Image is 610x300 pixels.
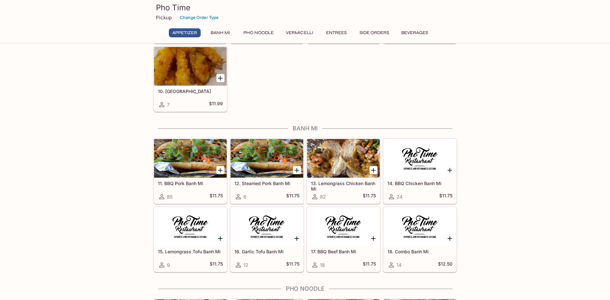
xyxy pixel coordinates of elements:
h5: $11.75 [363,193,376,201]
h5: $12.50 [438,261,452,269]
button: Pho Noodle [240,28,277,37]
h5: 18. Combo Banh Mi [387,249,452,254]
div: 10. Tempura [154,47,227,86]
a: 18. Combo Banh Mi14$12.50 [383,207,457,272]
div: 13. Lemongrass Chicken Banh Mi [307,139,380,178]
button: Add 12. Steamed Pork Banh Mi [293,166,301,174]
a: 14. BBQ Chicken Banh Mi24$11.75 [383,139,457,204]
button: Add 15. Lemongrass Tofu Banh Mi [216,234,224,242]
a: 10. [GEOGRAPHIC_DATA]7$11.99 [154,47,227,112]
h5: $11.99 [209,101,223,108]
span: 24 [396,194,403,200]
h5: $11.75 [210,261,223,269]
div: 12. Steamed Pork Banh Mi [231,139,303,178]
h5: $11.75 [286,261,299,269]
a: 15. Lemongrass Tofu Banh Mi9$11.75 [154,207,227,272]
h5: $11.75 [210,193,223,201]
button: Appetizer [169,28,201,37]
h5: 14. BBQ Chicken Banh Mi [387,181,452,186]
div: 11. BBQ Pork Banh Mi [154,139,227,178]
h5: 13. Lemongrass Chicken Banh Mi [311,181,376,191]
div: 16. Garlic Tofu Banh Mi [231,207,303,246]
a: 16. Garlic Tofu Banh Mi12$11.75 [230,207,304,272]
span: 18 [320,262,325,268]
button: Add 18. Combo Banh Mi [446,234,454,242]
button: Add 11. BBQ Pork Banh Mi [216,166,224,174]
h5: $11.75 [363,261,376,269]
span: 9 [167,262,170,268]
h5: 10. [GEOGRAPHIC_DATA] [158,89,223,94]
h5: 15. Lemongrass Tofu Banh Mi [158,249,223,254]
h5: 17. BBQ Beef Banh Mi [311,249,376,254]
span: 82 [320,194,326,200]
a: 13. Lemongrass Chicken Banh Mi82$11.75 [307,139,380,204]
span: 7 [167,102,169,108]
div: 18. Combo Banh Mi [384,207,456,246]
button: Add 17. BBQ Beef Banh Mi [369,234,378,242]
button: Add 14. BBQ Chicken Banh Mi [446,166,454,174]
h5: 16. Garlic Tofu Banh Mi [234,249,299,254]
button: Side Orders [356,28,393,37]
h4: Banh Mi [153,125,457,132]
h4: Pho Noodle [153,285,457,292]
div: 17. BBQ Beef Banh Mi [307,207,380,246]
span: 14 [396,262,402,268]
h5: $11.75 [286,193,299,201]
button: Change Order Type [177,13,222,23]
div: 15. Lemongrass Tofu Banh Mi [154,207,227,246]
a: 11. BBQ Pork Banh Mi85$11.75 [154,139,227,204]
p: Pickup [156,14,172,21]
div: 14. BBQ Chicken Banh Mi [384,139,456,178]
button: Add 13. Lemongrass Chicken Banh Mi [369,166,378,174]
button: Beverages [398,28,432,37]
a: 12. Steamed Pork Banh Mi6$11.75 [230,139,304,204]
h5: $11.75 [439,193,452,201]
button: Banh Mi [206,28,235,37]
a: 17. BBQ Beef Banh Mi18$11.75 [307,207,380,272]
h5: 12. Steamed Pork Banh Mi [234,181,299,186]
h3: Pho Time [156,3,454,13]
span: 6 [243,194,246,200]
button: Entrees [322,28,351,37]
span: 85 [167,194,173,200]
button: Add 16. Garlic Tofu Banh Mi [293,234,301,242]
span: 12 [243,262,248,268]
button: Vermicelli [282,28,317,37]
button: Add 10. Tempura [216,74,224,82]
h5: 11. BBQ Pork Banh Mi [158,181,223,186]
